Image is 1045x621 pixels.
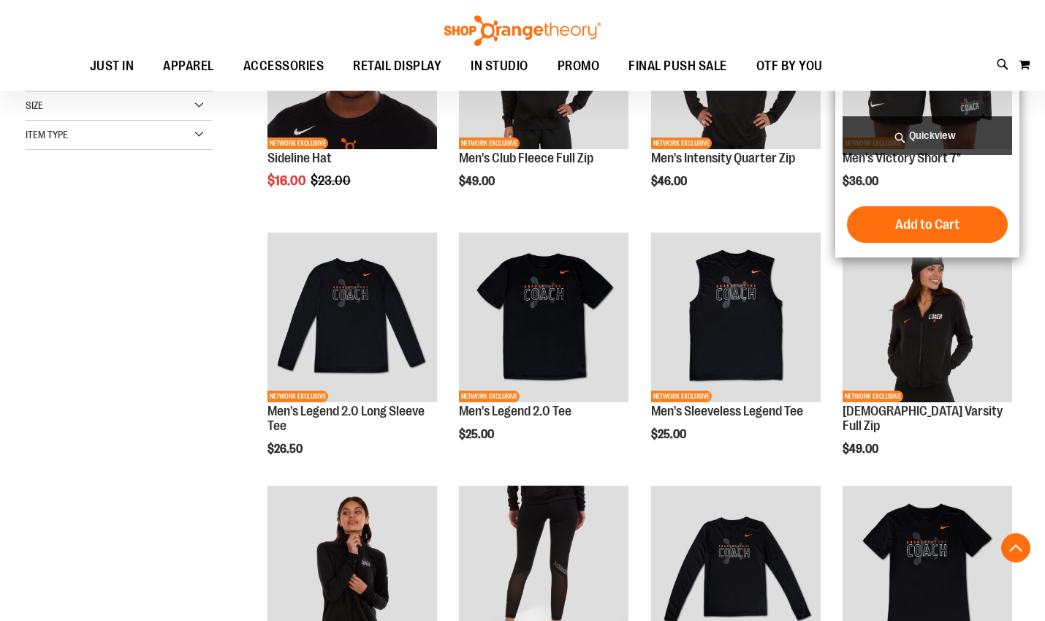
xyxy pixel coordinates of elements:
span: $23.00 [311,173,353,188]
span: $25.00 [651,428,688,441]
img: OTF Mens Coach FA23 Legend 2.0 SS Tee - Black primary image [459,233,628,402]
span: NETWORK EXCLUSIVE [459,391,520,402]
span: OTF BY YOU [756,50,823,83]
span: $26.50 [267,443,305,456]
span: NETWORK EXCLUSIVE [267,391,328,402]
a: OTF Mens Coach FA23 Legend Sleeveless Tee - Black primary imageNETWORK EXCLUSIVE [651,233,821,404]
span: RETAIL DISPLAY [353,50,441,83]
a: ACCESSORIES [229,50,339,83]
a: PROMO [543,50,615,83]
img: OTF Ladies Coach FA23 Varsity Full Zip - Black primary image [843,233,1012,402]
span: $49.00 [459,175,497,188]
img: Shop Orangetheory [442,15,603,46]
a: OTF Mens Coach FA23 Legend 2.0 SS Tee - Black primary imageNETWORK EXCLUSIVE [459,233,628,404]
span: $46.00 [651,175,689,188]
a: OTF BY YOU [742,50,837,83]
span: Item Type [26,129,68,140]
span: NETWORK EXCLUSIVE [651,138,712,149]
span: $49.00 [843,443,881,456]
span: JUST IN [90,50,134,83]
div: product [452,225,636,478]
span: NETWORK EXCLUSIVE [459,138,520,149]
button: Back To Top [1001,533,1030,562]
span: Add to Cart [895,217,959,233]
a: Men's Legend 2.0 Long Sleeve Tee [267,404,425,433]
a: Sideline Hat [267,151,332,165]
div: product [835,225,1019,492]
span: FINAL PUSH SALE [628,50,727,83]
span: NETWORK EXCLUSIVE [651,391,712,402]
a: FINAL PUSH SALE [614,50,742,83]
a: Men's Club Fleece Full Zip [459,151,593,165]
span: $25.00 [459,428,496,441]
a: Quickview [843,116,1012,155]
span: PROMO [558,50,600,83]
a: OTF Ladies Coach FA23 Varsity Full Zip - Black primary imageNETWORK EXCLUSIVE [843,233,1012,404]
a: Men's Victory Short 7" [843,151,961,165]
a: Men's Intensity Quarter Zip [651,151,795,165]
a: JUST IN [75,50,149,83]
span: NETWORK EXCLUSIVE [267,138,328,149]
div: product [644,225,828,478]
a: APPAREL [148,50,229,83]
a: [DEMOGRAPHIC_DATA] Varsity Full Zip [843,404,1003,433]
span: IN STUDIO [471,50,528,83]
span: $36.00 [843,175,881,188]
a: Men's Legend 2.0 Tee [459,404,571,418]
a: Men's Sleeveless Legend Tee [651,404,803,418]
span: Size [26,99,43,111]
span: NETWORK EXCLUSIVE [843,391,903,402]
span: $16.00 [267,173,308,188]
a: OTF Mens Coach FA23 Legend 2.0 LS Tee - Black primary imageNETWORK EXCLUSIVE [267,233,437,404]
span: ACCESSORIES [243,50,324,83]
a: RETAIL DISPLAY [338,50,456,83]
div: product [260,225,444,492]
a: IN STUDIO [456,50,543,83]
img: OTF Mens Coach FA23 Legend Sleeveless Tee - Black primary image [651,233,821,402]
span: APPAREL [163,50,214,83]
button: Add to Cart [847,206,1008,243]
img: OTF Mens Coach FA23 Legend 2.0 LS Tee - Black primary image [267,233,437,402]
